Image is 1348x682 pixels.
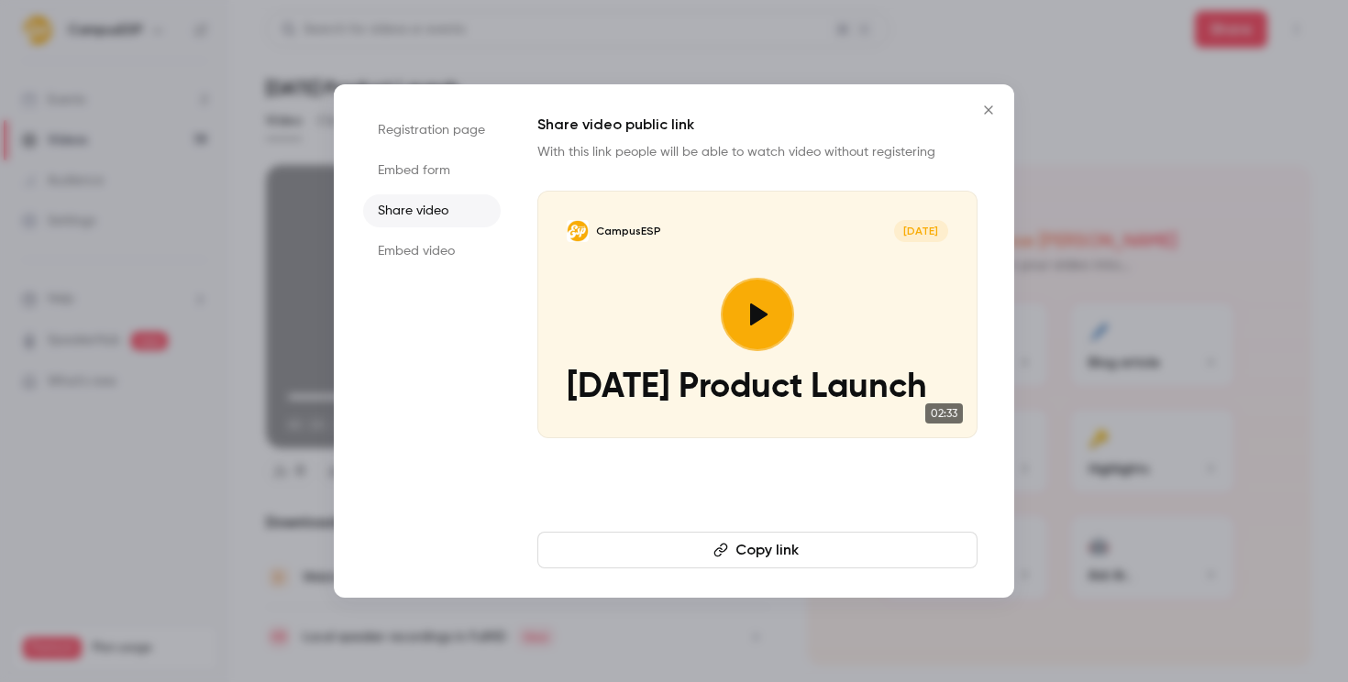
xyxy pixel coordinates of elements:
h1: Share video public link [537,114,978,136]
a: September 2025 Product LaunchCampusESP[DATE][DATE] Product Launch02:33 [537,191,978,438]
li: Embed form [363,154,501,187]
li: Registration page [363,114,501,147]
li: Share video [363,194,501,227]
span: 02:33 [925,403,963,423]
li: Embed video [363,235,501,268]
button: Copy link [537,532,978,568]
p: With this link people will be able to watch video without registering [537,143,978,161]
button: Close [970,92,1007,128]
